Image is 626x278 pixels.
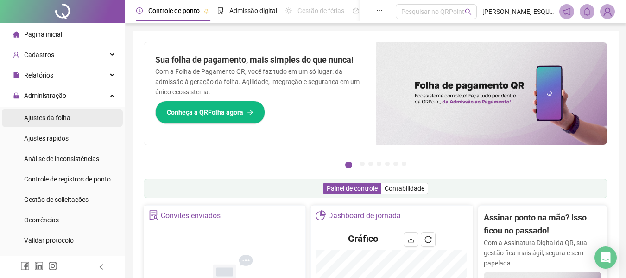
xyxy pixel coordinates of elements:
span: Relatórios [24,71,53,79]
span: download [407,236,415,243]
span: user-add [13,52,19,58]
h2: Sua folha de pagamento, mais simples do que nunca! [155,53,365,66]
span: sun [285,7,292,14]
span: file-done [217,7,224,14]
span: pushpin [203,8,209,14]
span: Gestão de férias [297,7,344,14]
span: pie-chart [316,210,325,220]
h4: Gráfico [348,232,378,245]
span: Gestão de solicitações [24,196,89,203]
span: notification [563,7,571,16]
h2: Assinar ponto na mão? Isso ficou no passado! [484,211,601,238]
img: 89705 [601,5,614,19]
div: Open Intercom Messenger [594,246,617,269]
span: left [98,264,105,270]
span: lock [13,92,19,99]
span: Painel de controle [327,185,378,192]
div: Convites enviados [161,208,221,224]
button: 6 [393,162,398,166]
span: solution [149,210,158,220]
span: linkedin [34,261,44,271]
span: Validar protocolo [24,237,74,244]
span: instagram [48,261,57,271]
button: 2 [360,162,365,166]
button: 7 [402,162,406,166]
div: Dashboard de jornada [328,208,401,224]
span: home [13,31,19,38]
button: 4 [377,162,381,166]
img: banner%2F8d14a306-6205-4263-8e5b-06e9a85ad873.png [376,42,607,145]
span: facebook [20,261,30,271]
span: file [13,72,19,78]
button: 5 [385,162,390,166]
span: Conheça a QRFolha agora [167,107,243,117]
span: [PERSON_NAME] ESQUADRIAS E VIDROS LTDA [482,6,554,17]
span: Ajustes da folha [24,114,70,122]
p: Com a Folha de Pagamento QR, você faz tudo em um só lugar: da admissão à geração da folha. Agilid... [155,66,365,97]
span: Análise de inconsistências [24,155,99,162]
span: Contabilidade [385,185,424,192]
span: Administração [24,92,66,99]
span: bell [583,7,591,16]
p: Com a Assinatura Digital da QR, sua gestão fica mais ágil, segura e sem papelada. [484,238,601,268]
span: Controle de ponto [148,7,200,14]
span: arrow-right [247,109,253,116]
button: 3 [368,162,373,166]
span: Admissão digital [229,7,277,14]
span: Ajustes rápidos [24,135,69,142]
span: ellipsis [376,7,383,14]
button: Conheça a QRFolha agora [155,101,265,124]
span: Cadastros [24,51,54,58]
span: Ocorrências [24,216,59,224]
span: Página inicial [24,31,62,38]
span: dashboard [353,7,359,14]
span: Controle de registros de ponto [24,175,111,183]
span: reload [424,236,432,243]
button: 1 [345,162,352,168]
span: clock-circle [136,7,143,14]
span: search [465,8,472,15]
